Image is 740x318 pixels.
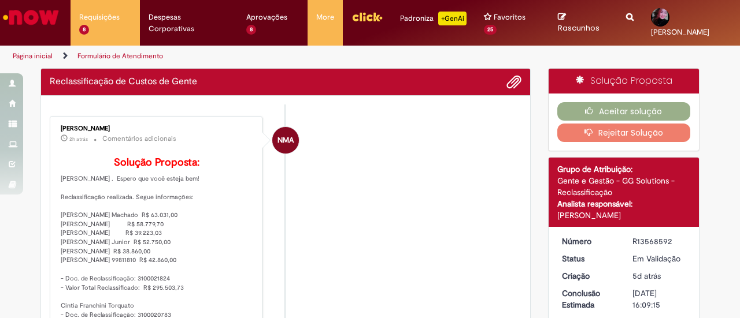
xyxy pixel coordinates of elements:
p: +GenAi [438,12,467,25]
dt: Número [553,235,624,247]
small: Comentários adicionais [102,134,176,144]
span: Aprovações [246,12,287,23]
button: Adicionar anexos [506,74,521,89]
div: [PERSON_NAME] [61,125,253,132]
a: Rascunhos [558,12,609,33]
img: ServiceNow [1,6,61,29]
button: Aceitar solução [557,102,691,121]
div: Grupo de Atribuição: [557,163,691,175]
ul: Trilhas de página [9,46,484,67]
a: Página inicial [13,51,53,61]
time: 29/09/2025 17:03:26 [69,136,88,143]
span: 5d atrás [632,271,661,281]
button: Rejeitar Solução [557,124,691,142]
div: Padroniza [400,12,467,25]
h2: Reclassificação de Custos de Gente Histórico de tíquete [50,77,197,87]
div: Analista responsável: [557,198,691,209]
time: 25/09/2025 19:00:24 [632,271,661,281]
div: [PERSON_NAME] [557,209,691,221]
span: Rascunhos [558,23,600,33]
span: 25 [484,25,497,35]
span: Despesas Corporativas [149,12,229,35]
span: More [316,12,334,23]
div: 25/09/2025 19:00:24 [632,270,686,282]
span: 2h atrás [69,136,88,143]
div: Neilyse Moraes Almeida [272,127,299,154]
span: NMA [277,126,294,154]
b: Solução Proposta: [114,156,199,169]
div: Gente e Gestão - GG Solutions - Reclassificação [557,175,691,198]
span: 8 [79,25,89,35]
div: [DATE] 16:09:15 [632,287,686,310]
span: Requisições [79,12,120,23]
span: Favoritos [494,12,526,23]
dt: Criação [553,270,624,282]
dt: Conclusão Estimada [553,287,624,310]
span: [PERSON_NAME] [651,27,709,37]
div: Em Validação [632,253,686,264]
img: click_logo_yellow_360x200.png [351,8,383,25]
span: 8 [246,25,256,35]
div: Solução Proposta [549,69,700,93]
a: Formulário de Atendimento [77,51,163,61]
div: R13568592 [632,235,686,247]
dt: Status [553,253,624,264]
